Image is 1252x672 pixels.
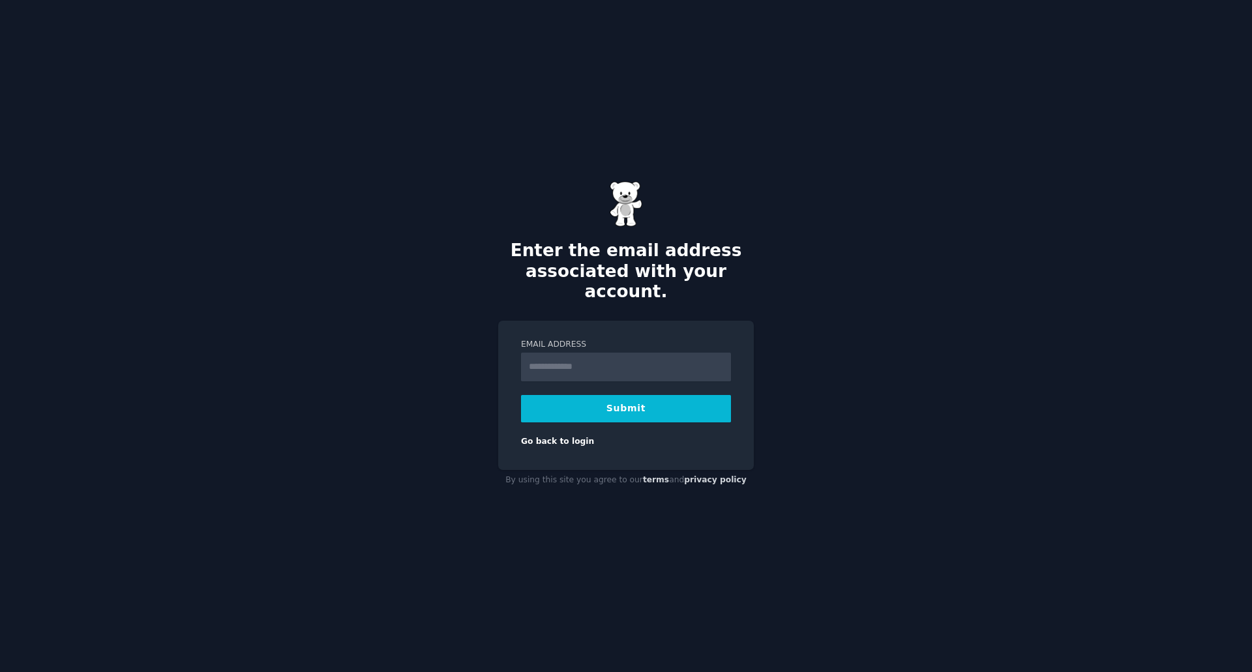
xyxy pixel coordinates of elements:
img: Gummy Bear [610,181,642,227]
a: terms [643,475,669,484]
a: privacy policy [684,475,747,484]
button: Submit [521,395,731,422]
label: Email Address [521,339,731,351]
h2: Enter the email address associated with your account. [498,241,754,302]
a: Go back to login [521,437,594,446]
div: By using this site you agree to our and [498,470,754,491]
